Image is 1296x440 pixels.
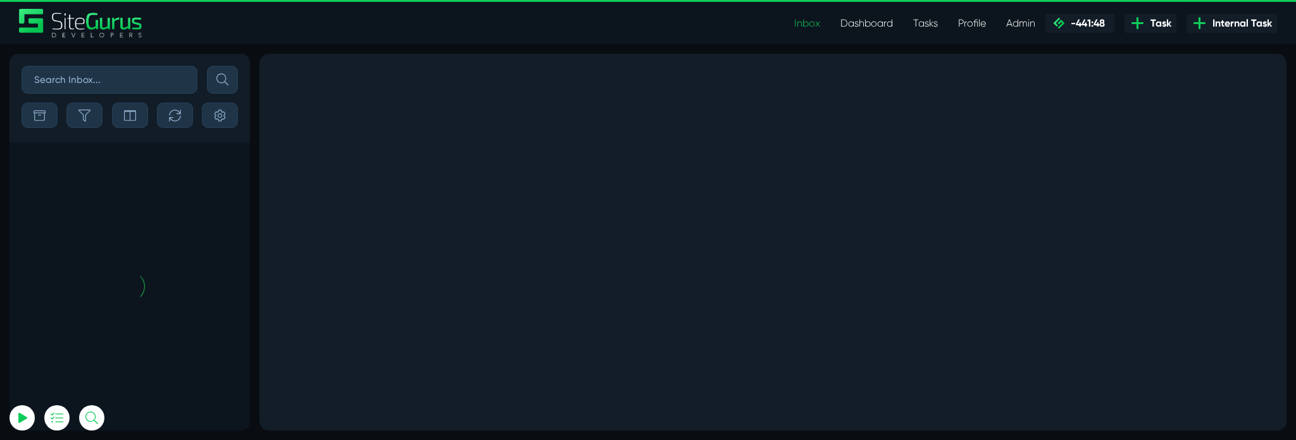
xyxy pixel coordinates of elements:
span: Task [1145,16,1171,31]
a: Inbox [784,11,830,36]
a: Dashboard [830,11,903,36]
a: Admin [996,11,1045,36]
span: -441:48 [1066,17,1105,29]
a: Task [1125,14,1176,33]
a: Internal Task [1187,14,1277,33]
input: Search Inbox... [22,66,197,94]
span: Internal Task [1207,16,1272,31]
img: Sitegurus Logo [19,9,143,37]
a: SiteGurus [19,9,143,37]
a: Tasks [903,11,948,36]
a: Profile [948,11,996,36]
a: -441:48 [1045,14,1114,33]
